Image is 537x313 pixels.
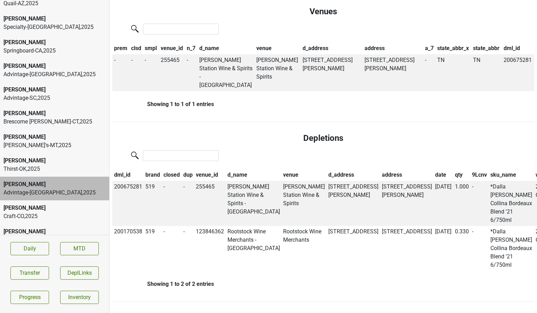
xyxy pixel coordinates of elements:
th: date: activate to sort column ascending [433,169,453,181]
td: - [143,54,159,91]
td: *Dalla [PERSON_NAME] Collina Bordeaux Blend '21 6/750ml [489,226,534,271]
div: [PERSON_NAME] [3,180,106,188]
th: clsd: activate to sort column ascending [129,43,143,55]
td: [DATE] [433,226,453,271]
div: [PERSON_NAME] [3,156,106,165]
td: TN [435,54,471,91]
div: [PERSON_NAME] [3,15,106,23]
td: [PERSON_NAME] Station Wine & Spirits [255,54,301,91]
div: Showing 1 to 2 of 2 entries [112,281,214,287]
div: Craft-CO , 2025 [3,212,106,220]
th: qty: activate to sort column ascending [453,169,471,181]
th: a_7: activate to sort column ascending [423,43,435,55]
button: Transfer [10,266,49,280]
th: dml_id: activate to sort column ascending [112,169,144,181]
th: address: activate to sort column ascending [363,43,423,55]
th: dup: activate to sort column ascending [182,169,194,181]
th: venue: activate to sort column ascending [255,43,301,55]
td: 519 [144,226,162,271]
th: n_7: activate to sort column ascending [185,43,197,55]
th: venue_id: activate to sort column ascending [159,43,185,55]
th: brand: activate to sort column ascending [144,169,162,181]
div: [PERSON_NAME]'s-MT , 2025 [3,141,106,150]
th: smpl: activate to sort column ascending [143,43,159,55]
td: *Dalla [PERSON_NAME] Collina Bordeaux Blend '21 6/750ml [489,181,534,226]
th: closed: activate to sort column ascending [162,169,182,181]
td: Rootstock Wine Merchants - [GEOGRAPHIC_DATA] [226,226,282,271]
a: Daily [10,242,49,255]
th: state_abbr_x: activate to sort column ascending [435,43,471,55]
h4: Depletions [118,133,529,143]
div: Showing 1 to 1 of 1 entries [112,101,214,107]
th: address: activate to sort column ascending [380,169,434,181]
a: Inventory [60,291,99,304]
td: [STREET_ADDRESS][PERSON_NAME] [380,181,434,226]
th: d_address: activate to sort column ascending [327,169,380,181]
th: 9Lcnv: activate to sort column ascending [471,169,489,181]
th: dml_id: activate to sort column ascending [502,43,534,55]
a: Progress [10,291,49,304]
td: [PERSON_NAME] Station Wine & Spirits [282,181,327,226]
td: - [112,54,129,91]
td: - [162,181,182,226]
td: 200675281 [112,181,144,226]
div: Thirst-OK , 2025 [3,165,106,173]
a: MTD [60,242,99,255]
div: [PERSON_NAME] [3,86,106,94]
td: 255465 [159,54,185,91]
td: - [471,226,489,271]
td: - [162,226,182,271]
td: - [423,54,435,91]
div: [PERSON_NAME] [3,38,106,47]
td: 123846362 [194,226,226,271]
div: Advintage-SC , 2025 [3,94,106,102]
div: [PERSON_NAME] [3,204,106,212]
div: Advintage-[GEOGRAPHIC_DATA] , 2025 [3,70,106,79]
td: Rootstock Wine Merchants [282,226,327,271]
td: - [182,181,194,226]
div: Specialty-[GEOGRAPHIC_DATA] , 2025 [3,23,106,31]
h4: Venues [118,7,529,17]
td: [STREET_ADDRESS][PERSON_NAME] [301,54,363,91]
div: Brescome [PERSON_NAME]-CT , 2025 [3,118,106,126]
div: Springboard-CA , 2025 [3,47,106,55]
div: Advintage-[GEOGRAPHIC_DATA] , 2025 [3,188,106,197]
td: 200675281 [502,54,534,91]
td: [STREET_ADDRESS] [327,226,380,271]
td: 519 [144,181,162,226]
td: 255465 [194,181,226,226]
td: 1.000 [453,181,471,226]
th: d_name: activate to sort column ascending [198,43,255,55]
th: sku_name: activate to sort column ascending [489,169,534,181]
td: 0.330 [453,226,471,271]
div: [PERSON_NAME] [3,62,106,70]
div: [PERSON_NAME] [3,133,106,141]
td: - [182,226,194,271]
td: - [471,181,489,226]
td: [DATE] [433,181,453,226]
td: TN [471,54,502,91]
td: [STREET_ADDRESS][PERSON_NAME] [327,181,380,226]
td: [STREET_ADDRESS] [380,226,434,271]
th: state_abbr: activate to sort column ascending [471,43,502,55]
th: d_name: activate to sort column ascending [226,169,282,181]
th: venue_id: activate to sort column ascending [194,169,226,181]
th: d_address: activate to sort column ascending [301,43,363,55]
td: [PERSON_NAME] Station Wine & Spirits - [GEOGRAPHIC_DATA] [226,181,282,226]
th: prem: activate to sort column descending [112,43,129,55]
td: [PERSON_NAME] Station Wine & Spirits - [GEOGRAPHIC_DATA] [198,54,255,91]
td: [STREET_ADDRESS][PERSON_NAME] [363,54,423,91]
td: 200170538 [112,226,144,271]
td: - [129,54,143,91]
div: [PERSON_NAME] [3,227,106,236]
th: venue: activate to sort column ascending [282,169,327,181]
div: [PERSON_NAME] [3,109,106,118]
td: - [185,54,197,91]
button: DeplLinks [60,266,99,280]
